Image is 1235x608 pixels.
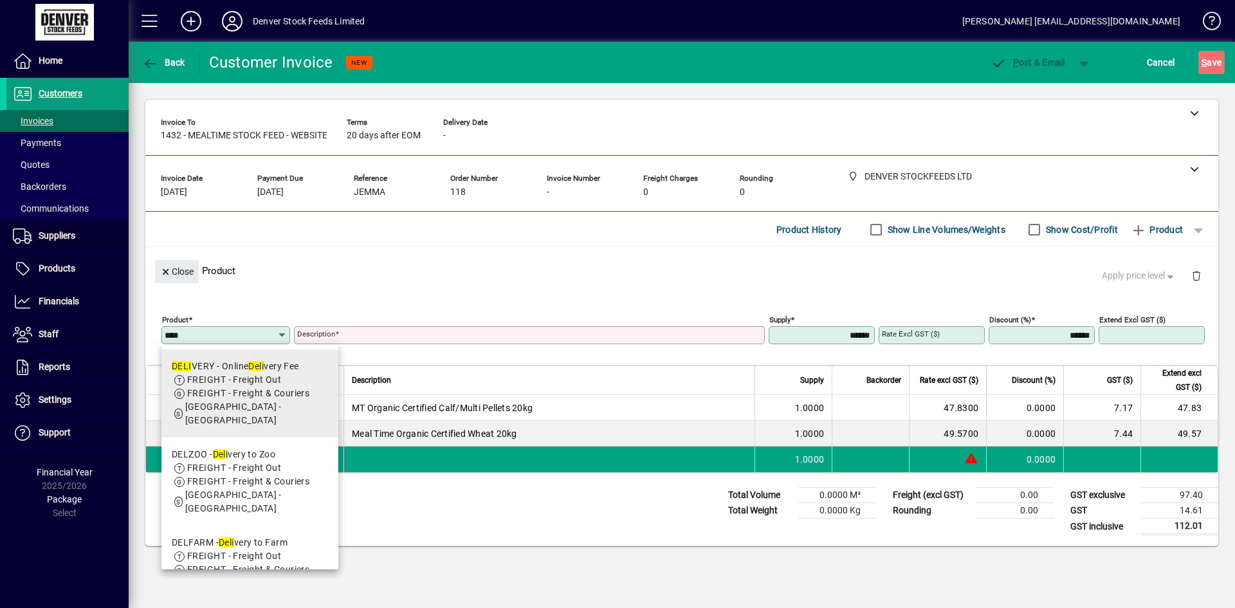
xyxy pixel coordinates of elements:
span: - [547,187,549,198]
td: 0.0000 [986,421,1063,447]
span: Apply price level [1102,269,1176,282]
span: Suppliers [39,230,75,241]
a: Support [6,417,129,449]
span: Cancel [1147,52,1175,73]
span: 0 [740,187,745,198]
mat-option: DELIVERY - Online Delivery Fee [161,349,338,438]
mat-label: Description [297,329,335,338]
span: Financial Year [37,467,93,477]
div: DELFARM - very to Farm [172,536,328,549]
span: [DATE] [161,187,187,198]
td: 0.00 [976,503,1054,519]
span: Discount (%) [1012,373,1056,387]
a: Backorders [6,176,129,198]
div: Denver Stock Feeds Limited [253,11,365,32]
a: Payments [6,132,129,154]
a: Quotes [6,154,129,176]
span: Backorder [866,373,901,387]
span: Financials [39,296,79,306]
div: VERY - Online very Fee [172,360,328,373]
a: Knowledge Base [1193,3,1219,44]
span: 118 [450,187,466,198]
label: Show Line Volumes/Weights [885,223,1005,236]
em: Deli [219,537,234,548]
span: P [1013,57,1019,68]
app-page-header-button: Close [152,265,202,277]
span: Communications [13,203,89,214]
span: FREIGHT - Freight & Couriers [187,476,309,486]
span: 0 [643,187,648,198]
button: Cancel [1144,51,1178,74]
mat-label: Supply [769,315,791,324]
a: Communications [6,198,129,219]
span: [DATE] [257,187,284,198]
button: Save [1198,51,1225,74]
button: Profile [212,10,253,33]
span: JEMMA [354,187,385,198]
td: 0.0000 M³ [799,488,876,503]
span: Backorders [13,181,66,192]
span: Extend excl GST ($) [1149,366,1202,394]
span: Close [160,261,194,282]
em: DELI [172,361,192,371]
span: Meal Time Organic Certified Wheat 20kg [352,427,517,440]
span: 1.0000 [795,453,825,466]
mat-label: Product [162,315,188,324]
span: [GEOGRAPHIC_DATA] - [GEOGRAPHIC_DATA] [185,490,282,513]
span: FREIGHT - Freight Out [187,463,281,473]
span: 1.0000 [795,427,825,440]
td: GST exclusive [1064,488,1141,503]
span: ave [1202,52,1221,73]
span: FREIGHT - Freight & Couriers [187,388,309,398]
label: Show Cost/Profit [1043,223,1118,236]
a: Reports [6,351,129,383]
div: DELZOO - very to Zoo [172,448,328,461]
span: Settings [39,394,71,405]
span: [GEOGRAPHIC_DATA] - [GEOGRAPHIC_DATA] [185,401,282,425]
app-page-header-button: Back [129,51,199,74]
a: Settings [6,384,129,416]
td: 7.44 [1063,421,1140,447]
span: FREIGHT - Freight Out [187,551,281,561]
td: GST inclusive [1064,519,1141,535]
span: Product History [776,219,842,240]
span: GST ($) [1107,373,1133,387]
span: 20 days after EOM [347,131,421,141]
td: 0.0000 Kg [799,503,876,519]
button: Back [139,51,188,74]
mat-label: Rate excl GST ($) [882,329,940,338]
span: Reports [39,362,70,372]
app-page-header-button: Delete [1181,270,1212,281]
span: Customers [39,88,82,98]
td: Freight (excl GST) [886,488,976,503]
span: Support [39,427,71,438]
span: NEW [351,59,367,67]
td: Rounding [886,503,976,519]
td: 97.40 [1141,488,1218,503]
span: Payments [13,138,61,148]
span: Staff [39,329,59,339]
span: FREIGHT - Freight Out [187,374,281,385]
div: 49.5700 [917,427,978,440]
td: GST [1064,503,1141,519]
span: Rate excl GST ($) [920,373,978,387]
a: Financials [6,286,129,318]
button: Apply price level [1097,264,1182,288]
em: Deli [213,449,228,459]
span: ost & Email [991,57,1065,68]
span: 1432 - MEALTIME STOCK FEED - WEBSITE [161,131,327,141]
a: Suppliers [6,220,129,252]
mat-error: Required [297,344,755,358]
span: Back [142,57,185,68]
td: 0.0000 [986,395,1063,421]
span: - [443,131,446,141]
div: Customer Invoice [209,52,333,73]
a: Products [6,253,129,285]
div: 47.8300 [917,401,978,414]
mat-label: Discount (%) [989,315,1031,324]
td: 14.61 [1141,503,1218,519]
td: Total Volume [722,488,799,503]
a: Home [6,45,129,77]
td: Total Weight [722,503,799,519]
a: Staff [6,318,129,351]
